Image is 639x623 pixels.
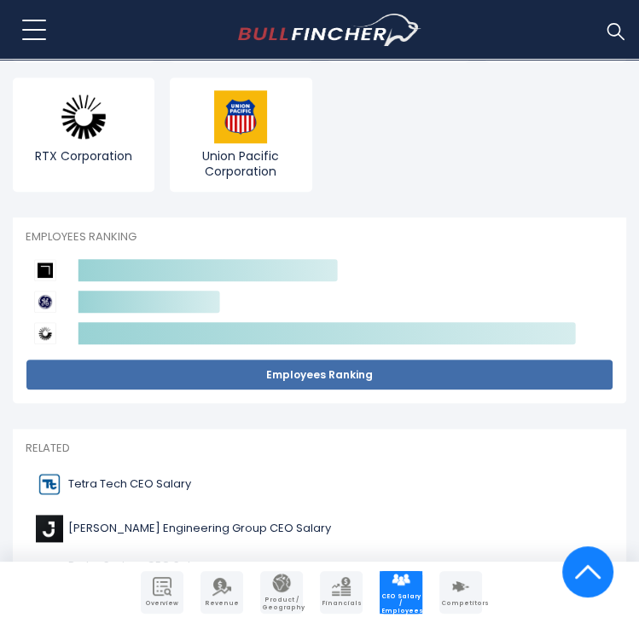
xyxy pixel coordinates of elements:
a: Employees Ranking [26,359,613,391]
a: Company Financials [320,571,363,614]
span: RTX Corporation [17,148,150,164]
p: Related [26,441,613,456]
img: bullfincher logo [238,14,421,46]
span: Revenue [202,600,241,607]
span: Tetra Tech CEO Salary [68,477,191,492]
img: RTX logo [57,90,110,143]
a: Go to homepage [238,14,421,46]
a: Company Revenue [200,571,243,614]
span: [PERSON_NAME] Engineering Group CEO Salary [68,522,331,536]
a: Ryder System CEO Salary [26,555,613,578]
span: Product / Geography [262,597,301,611]
span: CEO Salary / Employees [381,593,421,614]
img: RTX Corporation competitors logo [34,322,56,344]
img: TTEK logo [36,470,63,498]
a: Company Product/Geography [260,571,303,614]
a: RTX Corporation [13,78,154,192]
img: Northrop Grumman Corporation competitors logo [34,259,56,281]
a: Union Pacific Corporation [170,78,311,192]
a: Company Competitors [439,571,482,614]
span: Overview [142,600,182,607]
img: J logo [36,515,63,542]
img: GE Aerospace competitors logo [34,291,56,313]
span: Ryder System CEO Salary [68,559,208,574]
a: Company Overview [141,571,183,614]
a: Tetra Tech CEO Salary [26,466,613,502]
a: [PERSON_NAME] Engineering Group CEO Salary [26,511,613,546]
span: Competitors [441,600,480,607]
p: Employees Ranking [26,230,613,245]
span: Financials [322,600,361,607]
img: UNP logo [214,90,267,143]
a: Company Employees [380,571,422,614]
span: Union Pacific Corporation [174,148,307,179]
